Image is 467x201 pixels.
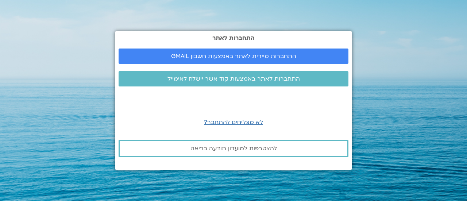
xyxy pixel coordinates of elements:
[204,118,263,126] a: לא מצליחים להתחבר?
[190,145,277,152] span: להצטרפות למועדון תודעה בריאה
[119,140,348,157] a: להצטרפות למועדון תודעה בריאה
[119,49,348,64] a: התחברות מיידית לאתר באמצעות חשבון GMAIL
[119,71,348,86] a: התחברות לאתר באמצעות קוד אשר יישלח לאימייל
[119,35,348,41] h2: התחברות לאתר
[171,53,296,59] span: התחברות מיידית לאתר באמצעות חשבון GMAIL
[167,76,300,82] span: התחברות לאתר באמצעות קוד אשר יישלח לאימייל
